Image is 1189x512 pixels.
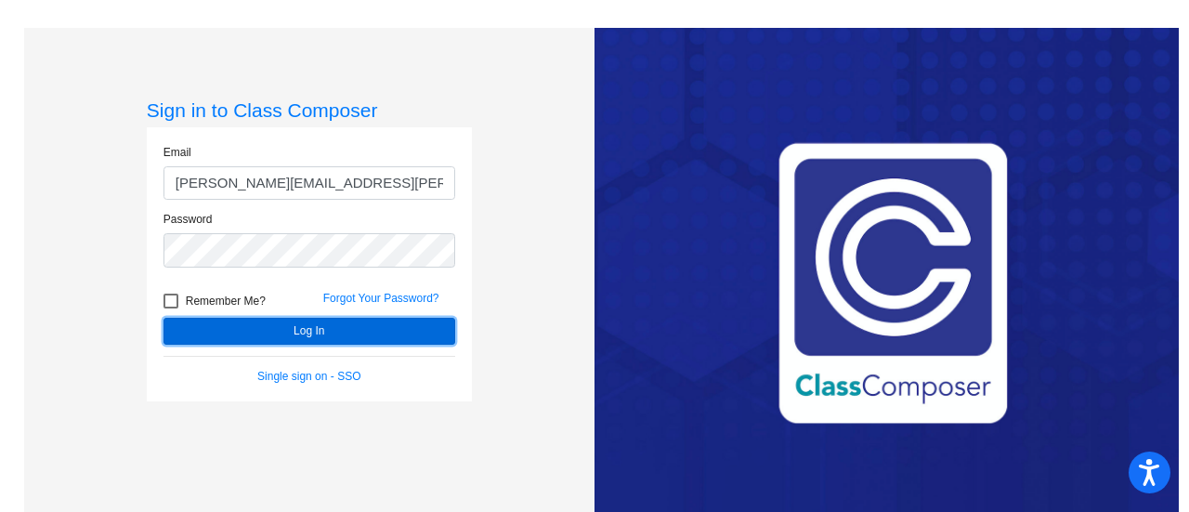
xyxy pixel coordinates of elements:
label: Email [163,144,191,161]
label: Password [163,211,213,228]
button: Log In [163,318,455,345]
span: Remember Me? [186,290,266,312]
a: Single sign on - SSO [257,370,360,383]
h3: Sign in to Class Composer [147,98,472,122]
a: Forgot Your Password? [323,292,439,305]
